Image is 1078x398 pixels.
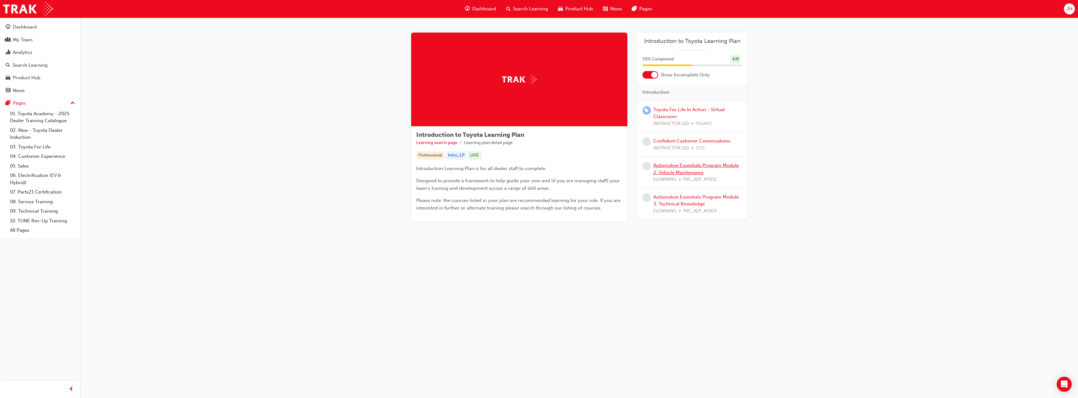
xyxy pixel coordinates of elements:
[13,100,26,107] div: Pages
[6,37,10,43] span: people-icon
[6,101,10,106] span: pages-icon
[3,2,53,16] img: Trak
[13,74,40,81] div: Product Hub
[642,106,651,115] span: learningRecordVerb_ENROLL-icon
[416,166,547,171] span: Introduction Learning Plan is for all dealer staff to complete.
[6,88,10,94] span: news-icon
[8,171,77,187] a: 06. Electrification (EV & Hybrid)
[558,5,563,13] span: car-icon
[8,216,77,226] a: 10. TUNE Rev-Up Training
[8,225,77,235] a: All Pages
[639,5,652,13] span: Pages
[6,63,10,68] span: search-icon
[653,208,677,215] span: ELEARNING
[416,131,524,138] span: Introduction to Toyota Learning Plan
[683,208,717,215] span: PKC_AEP_MOD3
[627,3,657,15] a: pages-iconPages
[6,75,10,81] span: car-icon
[416,198,622,211] span: Please note: the courses listed in your plan are recommended learning for your role. If you are i...
[610,5,622,13] span: News
[501,3,553,15] a: search-iconSearch Learning
[13,62,48,69] div: Search Learning
[1064,3,1075,14] button: JH
[513,5,548,13] span: Search Learning
[8,197,77,207] a: 08. Service Training
[460,3,501,15] a: guage-iconDashboard
[653,176,677,183] span: ELEARNING
[464,139,513,147] li: Learning plan detail page
[642,194,651,202] span: learningRecordVerb_NONE-icon
[465,5,470,13] span: guage-icon
[8,152,77,161] a: 04. Customer Experience
[8,126,77,142] a: 02. New - Toyota Dealer Induction
[642,38,742,45] a: Introduction to Toyota Learning Plan
[502,75,536,84] img: Trak
[13,23,37,31] div: Dashboard
[8,206,77,216] a: 09. Technical Training
[603,5,608,13] span: news-icon
[468,151,481,160] div: LIVE
[69,385,74,393] span: prev-icon
[6,24,10,30] span: guage-icon
[13,36,33,44] div: My Team
[730,55,741,64] div: 4 / 8
[653,145,689,152] span: INSTRUCTOR LED
[3,20,77,97] button: DashboardMy TeamAnalyticsSearch LearningProduct HubNews
[416,140,458,145] a: Learning search page
[661,71,710,79] span: Show Incomplete Only
[598,3,627,15] a: news-iconNews
[653,107,725,120] a: Toyota For Life In Action - Virtual Classroom
[683,176,717,183] span: PKC_AEP_MOD2
[8,109,77,126] a: 01. Toyota Academy - 2025 Dealer Training Catalogue
[642,56,674,63] span: 50 % Completed
[553,3,598,15] a: car-iconProduct Hub
[472,5,496,13] span: Dashboard
[3,21,77,33] a: Dashboard
[3,97,77,109] button: Pages
[653,194,739,207] a: Automotive Essentials Program Module 3: Technical Knowledge
[13,49,32,56] div: Analytics
[3,47,77,58] a: Analytics
[632,5,637,13] span: pages-icon
[653,120,689,127] span: INSTRUCTOR LED
[416,178,621,191] span: Designed to provide a framework to help guide your own and (if you are managing staff) your team'...
[446,151,467,160] div: Intro_LP
[696,120,712,127] span: TFLIAVC
[8,142,77,152] a: 03. Toyota For Life
[3,34,77,46] a: My Team
[3,59,77,71] a: Search Learning
[8,161,77,171] a: 05. Sales
[653,138,730,144] a: Confident Customer Conversations
[696,145,705,152] span: CCC
[1066,5,1072,13] span: JH
[642,89,669,96] span: Introduction
[71,99,75,107] span: up-icon
[3,85,77,96] a: News
[1057,377,1072,392] div: Open Intercom Messenger
[653,163,739,175] a: Automotive Essentials Program Module 2: Vehicle Maintenance
[6,50,10,55] span: chart-icon
[642,162,651,170] span: learningRecordVerb_NONE-icon
[13,87,25,94] div: News
[8,187,77,197] a: 07. Parts21 Certification
[416,151,444,160] div: Professional
[506,5,510,13] span: search-icon
[565,5,593,13] span: Product Hub
[3,72,77,84] a: Product Hub
[642,137,651,146] span: learningRecordVerb_NONE-icon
